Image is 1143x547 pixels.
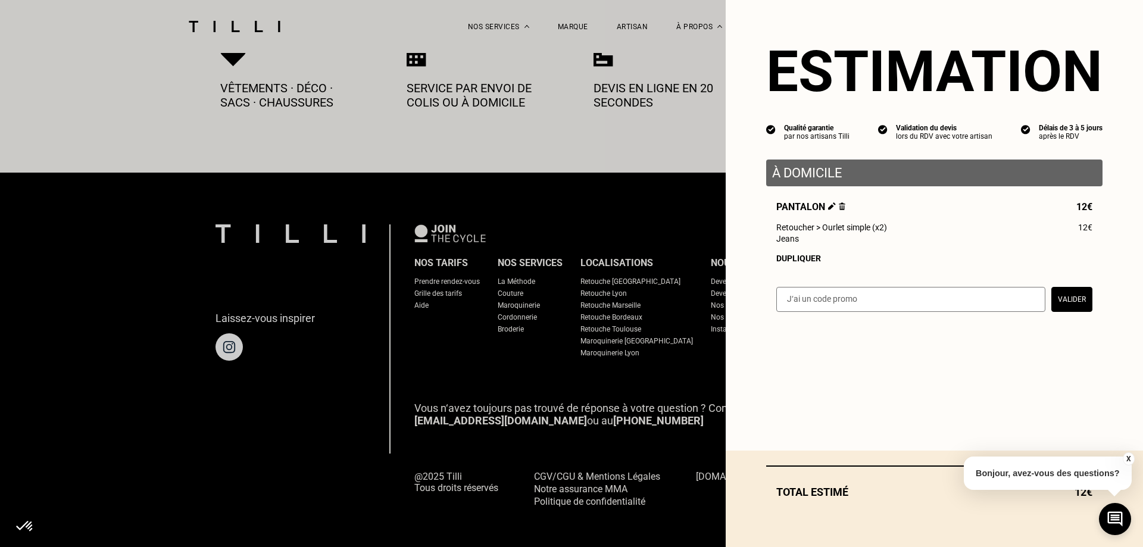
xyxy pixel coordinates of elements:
[964,457,1132,490] p: Bonjour, avez-vous des questions?
[1122,452,1134,465] button: X
[896,132,992,140] div: lors du RDV avec votre artisan
[766,486,1103,498] div: Total estimé
[1051,287,1092,312] button: Valider
[878,124,888,135] img: icon list info
[784,124,850,132] div: Qualité garantie
[1076,201,1092,212] span: 12€
[1039,132,1103,140] div: après le RDV
[896,124,992,132] div: Validation du devis
[776,201,845,212] span: Pantalon
[772,165,1097,180] p: À domicile
[839,202,845,210] img: Supprimer
[828,202,836,210] img: Éditer
[1039,124,1103,132] div: Délais de 3 à 5 jours
[1021,124,1030,135] img: icon list info
[1078,223,1092,232] span: 12€
[776,223,887,232] span: Retoucher > Ourlet simple (x2)
[784,132,850,140] div: par nos artisans Tilli
[776,287,1045,312] input: J‘ai un code promo
[776,254,1092,263] div: Dupliquer
[766,38,1103,105] section: Estimation
[776,234,799,243] span: Jeans
[766,124,776,135] img: icon list info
